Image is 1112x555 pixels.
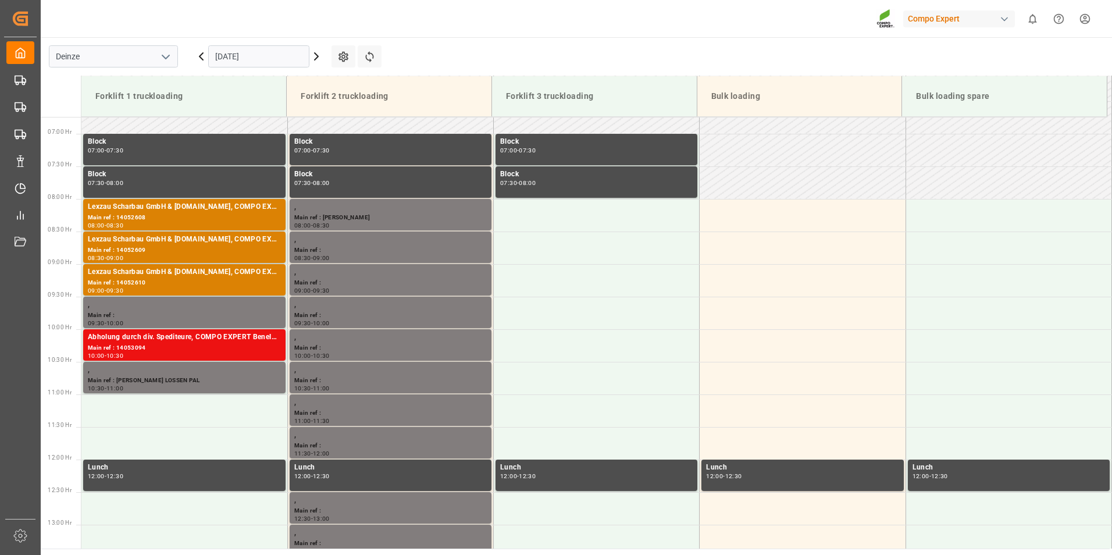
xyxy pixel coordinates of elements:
div: , [294,332,487,343]
div: Abholung durch div. Spediteure, COMPO EXPERT Benelux N.V. [88,332,281,343]
div: 11:00 [294,418,311,424]
div: Main ref : [294,441,487,451]
div: - [311,418,313,424]
div: 07:30 [500,180,517,186]
span: 09:00 Hr [48,259,72,265]
div: Compo Expert [903,10,1015,27]
div: 07:30 [313,148,330,153]
div: 12:30 [519,474,536,479]
div: 07:00 [88,148,105,153]
div: Lexzau Scharbau GmbH & [DOMAIN_NAME], COMPO EXPERT Benelux N.V. [88,201,281,213]
div: - [105,353,106,358]
div: 08:00 [88,223,105,228]
div: - [311,386,313,391]
div: 09:00 [106,255,123,261]
div: 09:00 [88,288,105,293]
div: 12:30 [931,474,948,479]
div: , [88,364,281,376]
div: Main ref : [88,311,281,321]
div: 10:00 [313,321,330,326]
div: 07:30 [294,180,311,186]
div: Main ref : 14052609 [88,246,281,255]
span: 08:30 Hr [48,226,72,233]
div: 12:00 [313,451,330,456]
div: Block [88,136,281,148]
div: - [105,148,106,153]
div: - [311,321,313,326]
div: - [517,180,519,186]
div: Lunch [706,462,899,474]
div: Lunch [294,462,487,474]
div: 11:30 [294,451,311,456]
div: Main ref : [294,246,487,255]
div: - [105,223,106,228]
span: 11:30 Hr [48,422,72,428]
input: Type to search/select [49,45,178,67]
div: 13:30 [313,549,330,554]
div: 12:00 [500,474,517,479]
div: 10:00 [294,353,311,358]
div: Main ref : [PERSON_NAME] [294,213,487,223]
span: 07:00 Hr [48,129,72,135]
div: Lexzau Scharbau GmbH & [DOMAIN_NAME], COMPO EXPERT Benelux N.V. [88,266,281,278]
div: 09:00 [294,288,311,293]
div: - [517,148,519,153]
button: show 0 new notifications [1020,6,1046,32]
div: Main ref : [294,343,487,353]
div: Main ref : 14052608 [88,213,281,223]
div: Forklift 3 truckloading [501,86,687,107]
div: 09:00 [313,255,330,261]
div: 12:30 [313,474,330,479]
div: - [929,474,931,479]
div: Block [294,136,487,148]
div: 10:30 [313,353,330,358]
div: 07:00 [294,148,311,153]
div: Main ref : [294,408,487,418]
img: Screenshot%202023-09-29%20at%2010.02.21.png_1712312052.png [876,9,895,29]
div: Block [500,136,693,148]
div: - [311,223,313,228]
div: - [105,288,106,293]
div: 12:30 [294,516,311,521]
div: , [294,364,487,376]
span: 12:30 Hr [48,487,72,493]
div: - [105,255,106,261]
div: 10:30 [106,353,123,358]
div: 08:30 [294,255,311,261]
div: 12:00 [88,474,105,479]
div: 07:00 [500,148,517,153]
div: 08:30 [106,223,123,228]
div: 10:30 [88,386,105,391]
div: 10:00 [88,353,105,358]
div: 12:30 [725,474,742,479]
div: - [105,386,106,391]
div: Main ref : 14052610 [88,278,281,288]
div: 08:30 [313,223,330,228]
div: , [294,299,487,311]
div: 12:00 [706,474,723,479]
div: Main ref : [294,376,487,386]
div: - [311,255,313,261]
div: 09:30 [88,321,105,326]
div: - [105,474,106,479]
div: 07:30 [519,148,536,153]
span: 09:30 Hr [48,291,72,298]
div: Main ref : [294,539,487,549]
div: , [294,201,487,213]
span: 11:00 Hr [48,389,72,396]
div: - [311,288,313,293]
div: Main ref : [294,278,487,288]
div: Bulk loading spare [911,86,1097,107]
div: - [311,451,313,456]
button: Help Center [1046,6,1072,32]
div: 07:30 [106,148,123,153]
div: 11:30 [313,418,330,424]
div: 12:30 [106,474,123,479]
div: - [311,474,313,479]
div: - [311,516,313,521]
span: 07:30 Hr [48,161,72,168]
div: 07:30 [88,180,105,186]
div: , [294,527,487,539]
span: 10:00 Hr [48,324,72,330]
div: - [311,180,313,186]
